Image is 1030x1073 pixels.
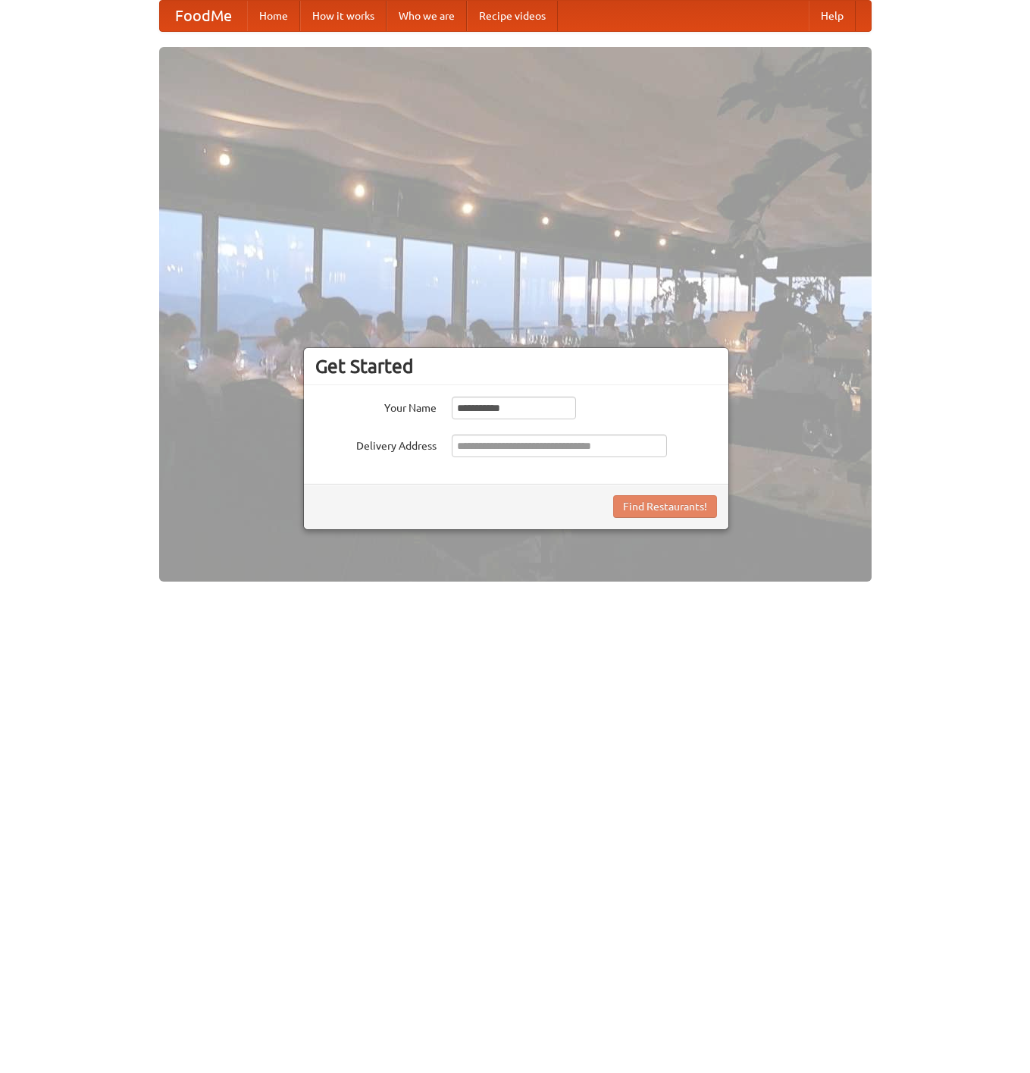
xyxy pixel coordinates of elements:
[315,435,437,453] label: Delivery Address
[809,1,856,31] a: Help
[247,1,300,31] a: Home
[315,397,437,416] label: Your Name
[300,1,387,31] a: How it works
[315,355,717,378] h3: Get Started
[387,1,467,31] a: Who we are
[467,1,558,31] a: Recipe videos
[613,495,717,518] button: Find Restaurants!
[160,1,247,31] a: FoodMe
